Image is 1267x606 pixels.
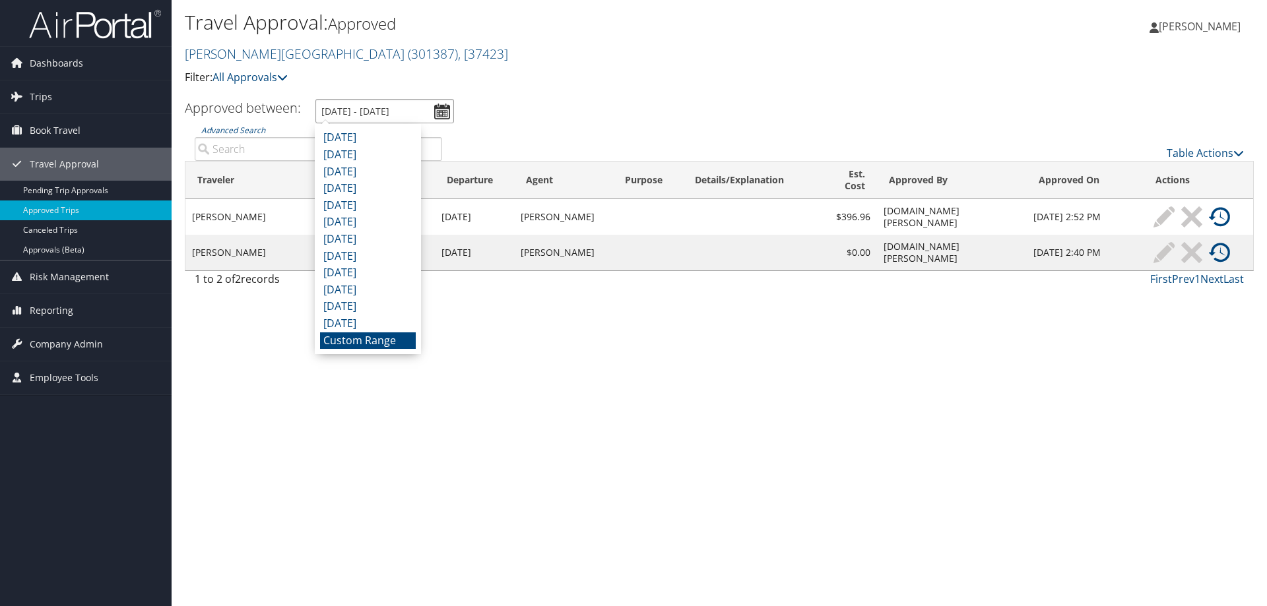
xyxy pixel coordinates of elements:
span: [PERSON_NAME] [1159,19,1241,34]
th: Est. Cost: activate to sort column ascending [816,162,877,199]
li: [DATE] [320,129,416,146]
img: ta-history.png [1209,242,1230,263]
th: Traveler: activate to sort column ascending [185,162,315,199]
a: Advanced Search [201,125,265,136]
td: [DATE] [435,199,514,235]
span: 2 [235,272,241,286]
th: Departure: activate to sort column ascending [435,162,514,199]
td: [PERSON_NAME] [185,235,315,270]
li: [DATE] [320,248,416,265]
li: Custom Range [320,332,416,349]
a: Modify [1150,242,1178,263]
input: Advanced Search [195,137,442,161]
a: View History [1206,242,1233,263]
td: [DOMAIN_NAME][PERSON_NAME] [877,235,1027,270]
span: Travel Approval [30,148,99,181]
a: Next [1200,272,1223,286]
td: $0.00 [816,235,877,270]
span: ( 301387 ) [408,45,458,63]
img: ta-modify-inactive.png [1153,206,1175,227]
h3: Approved between: [185,99,301,117]
li: [DATE] [320,197,416,214]
a: [PERSON_NAME] [1150,7,1254,46]
a: Cancel [1178,242,1206,263]
td: [DATE] 2:52 PM [1027,199,1144,235]
li: [DATE] [320,180,416,197]
li: [DATE] [320,146,416,164]
span: Reporting [30,294,73,327]
a: First [1150,272,1172,286]
span: Company Admin [30,328,103,361]
a: All Approvals [212,70,288,84]
span: Risk Management [30,260,109,293]
li: [DATE] [320,315,416,332]
a: Prev [1172,272,1194,286]
th: Agent [514,162,613,199]
th: Approved On: activate to sort column ascending [1027,162,1144,199]
li: [DATE] [320,282,416,299]
span: Employee Tools [30,361,98,394]
li: [DATE] [320,264,416,282]
a: View History [1206,206,1233,227]
li: [DATE] [320,231,416,248]
td: [PERSON_NAME] [185,199,315,235]
img: ta-history.png [1209,206,1230,227]
td: [DATE] 2:40 PM [1027,235,1144,270]
img: ta-cancel-inactive.png [1181,242,1202,263]
span: , [ 37423 ] [458,45,508,63]
span: Trips [30,80,52,113]
a: [PERSON_NAME][GEOGRAPHIC_DATA] [185,45,508,63]
th: Approved By: activate to sort column ascending [877,162,1027,199]
td: $396.96 [816,199,877,235]
h1: Travel Approval: [185,9,897,36]
a: Cancel [1178,206,1206,227]
a: Modify [1150,206,1178,227]
img: ta-cancel-inactive.png [1181,206,1202,227]
a: Table Actions [1167,146,1244,160]
li: [DATE] [320,298,416,315]
div: 1 to 2 of records [195,271,442,293]
img: airportal-logo.png [29,9,161,40]
th: Actions [1144,162,1253,199]
a: Last [1223,272,1244,286]
li: [DATE] [320,164,416,181]
p: Filter: [185,69,897,86]
th: Details/Explanation [683,162,816,199]
li: [DATE] [320,214,416,231]
input: [DATE] - [DATE] [315,99,454,123]
td: [DATE] [435,235,514,270]
th: Purpose [613,162,683,199]
td: [PERSON_NAME] [514,235,613,270]
span: Book Travel [30,114,81,147]
span: Dashboards [30,47,83,80]
td: [PERSON_NAME] [514,199,613,235]
a: 1 [1194,272,1200,286]
img: ta-modify-inactive.png [1153,242,1175,263]
td: [DOMAIN_NAME][PERSON_NAME] [877,199,1027,235]
small: Approved [328,13,396,34]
